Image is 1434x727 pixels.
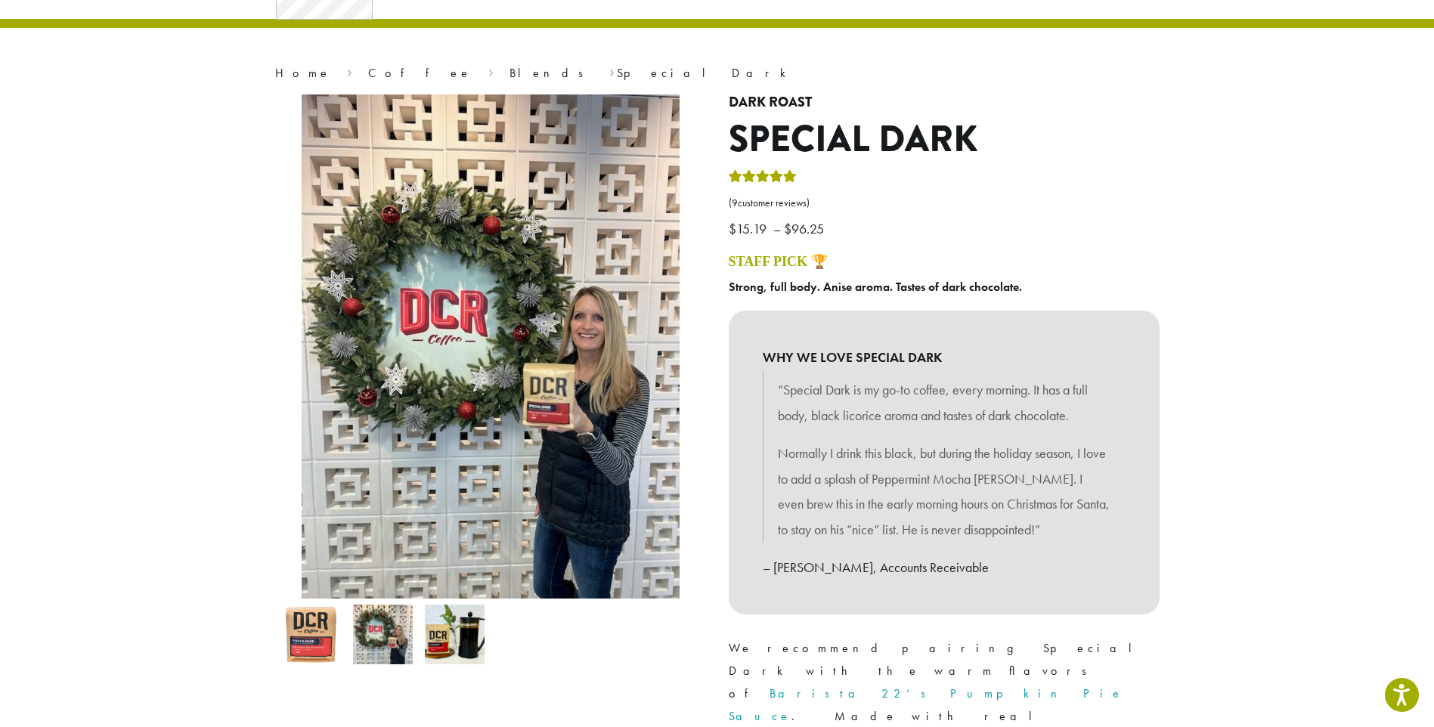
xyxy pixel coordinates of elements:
a: Coffee [368,65,472,81]
h4: Dark Roast [729,94,1160,111]
span: › [609,59,615,82]
nav: Breadcrumb [275,64,1160,82]
b: Strong, full body. Anise aroma. Tastes of dark chocolate. [729,279,1022,295]
a: Blends [509,65,593,81]
img: Special Dark [281,605,341,664]
span: – [773,220,781,237]
a: (9customer reviews) [729,196,1160,211]
p: – [PERSON_NAME], Accounts Receivable [763,555,1126,580]
span: › [488,59,494,82]
span: 9 [732,196,738,209]
img: Special Dark - Image 3 [425,605,485,664]
img: Special Dark - Image 2 [353,605,413,664]
div: Rated 5.00 out of 5 [729,168,797,190]
bdi: 15.19 [729,220,770,237]
span: $ [729,220,736,237]
a: Barista 22’s Pumpkin Pie Sauce [729,685,1123,724]
p: “Special Dark is my go-to coffee, every morning. It has a full body, black licorice aroma and tas... [778,377,1110,428]
a: STAFF PICK 🏆 [729,254,828,269]
span: › [347,59,352,82]
bdi: 96.25 [784,220,828,237]
p: Normally I drink this black, but during the holiday season, I love to add a splash of Peppermint ... [778,441,1110,543]
h1: Special Dark [729,118,1160,162]
a: Home [275,65,331,81]
b: WHY WE LOVE SPECIAL DARK [763,345,1126,370]
span: $ [784,220,791,237]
